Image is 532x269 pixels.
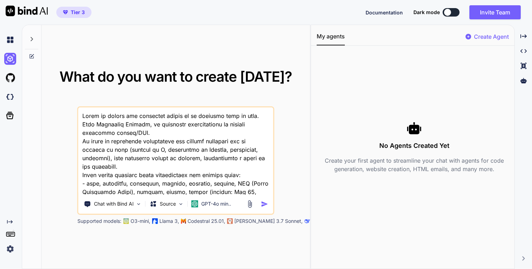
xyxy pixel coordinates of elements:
[201,200,231,207] p: GPT-4o min..
[366,9,403,16] button: Documentation
[227,218,233,224] img: claude
[159,218,179,225] p: Llama 3,
[469,5,521,19] button: Invite Team
[4,72,16,84] img: githubLight
[188,218,225,225] p: Codestral 25.01,
[317,141,512,151] h3: No Agents Created Yet
[261,200,268,208] img: icon
[4,53,16,65] img: ai-studio
[181,219,186,224] img: Mistral-AI
[152,218,158,224] img: Llama2
[56,7,91,18] button: premiumTier 3
[413,9,440,16] span: Dark mode
[4,243,16,255] img: settings
[317,32,345,45] button: My agents
[366,10,403,15] span: Documentation
[160,200,176,207] p: Source
[246,200,254,208] img: attachment
[63,10,68,14] img: premium
[78,107,273,195] textarea: Lorem ip dolors ame consectet adipis el se doeiusmo temp in utla. Etdo Magnaaliq Enimadm, ve quis...
[4,34,16,46] img: chat
[317,156,512,173] p: Create your first agent to streamline your chat with agents for code generation, website creation...
[123,218,129,224] img: GPT-4
[94,200,134,207] p: Chat with Bind AI
[131,218,150,225] p: O3-mini,
[136,201,142,207] img: Pick Tools
[474,32,509,41] p: Create Agent
[234,218,303,225] p: [PERSON_NAME] 3.7 Sonnet,
[191,200,198,207] img: GPT-4o mini
[6,6,48,16] img: Bind AI
[305,218,310,224] img: claude
[71,9,85,16] span: Tier 3
[4,91,16,103] img: darkCloudIdeIcon
[59,68,292,85] span: What do you want to create [DATE]?
[178,201,184,207] img: Pick Models
[77,218,121,225] p: Supported models:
